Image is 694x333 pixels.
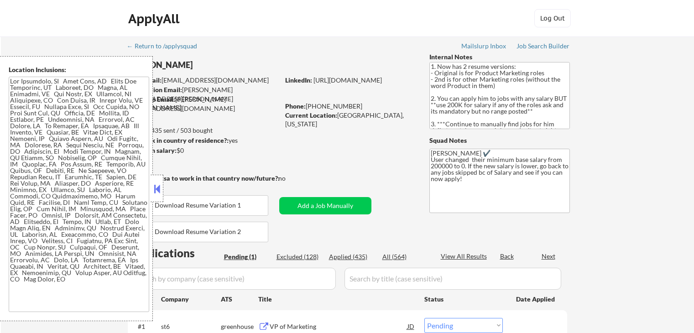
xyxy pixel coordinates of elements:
div: Back [500,252,515,261]
div: Applied (435) [329,252,375,261]
button: Add a Job Manually [279,197,371,214]
div: All (564) [382,252,428,261]
strong: Can work in country of residence?: [127,136,229,144]
div: [PERSON_NAME][EMAIL_ADDRESS][DOMAIN_NAME] [128,95,279,113]
a: Mailslurp Inbox [461,42,507,52]
div: no [278,174,304,183]
strong: LinkedIn: [285,76,312,84]
button: Log Out [534,9,571,27]
div: Job Search Builder [517,43,570,49]
div: Company [161,295,221,304]
input: Search by title (case sensitive) [344,268,561,290]
div: ATS [221,295,258,304]
div: VP of Marketing [270,322,407,331]
div: Pending (1) [224,252,270,261]
div: 435 sent / 503 bought [127,126,279,135]
div: ← Return to /applysquad [127,43,206,49]
div: greenhouse [221,322,258,331]
div: [PHONE_NUMBER] [285,102,414,111]
strong: Will need Visa to work in that country now/future?: [128,174,280,182]
div: Internal Notes [429,52,570,62]
button: Download Resume Variation 1 [128,195,268,216]
input: Search by company (case sensitive) [130,268,336,290]
div: Squad Notes [429,136,570,145]
div: View All Results [441,252,490,261]
div: Next [542,252,556,261]
a: [URL][DOMAIN_NAME] [313,76,382,84]
div: Location Inclusions: [9,65,149,74]
div: [EMAIL_ADDRESS][DOMAIN_NAME] [128,76,279,85]
div: Applications [130,248,221,259]
div: [PERSON_NAME] [128,59,315,71]
div: ApplyAll [128,11,182,26]
div: [PERSON_NAME][EMAIL_ADDRESS][PERSON_NAME][DOMAIN_NAME] [128,85,279,112]
button: Download Resume Variation 2 [128,222,268,242]
strong: Phone: [285,102,306,110]
div: yes [127,136,277,145]
div: Excluded (128) [277,252,322,261]
div: $0 [127,146,279,155]
div: Title [258,295,416,304]
div: Mailslurp Inbox [461,43,507,49]
div: st6 [161,322,221,331]
strong: Current Location: [285,111,337,119]
a: ← Return to /applysquad [127,42,206,52]
div: #1 [138,322,154,331]
div: [GEOGRAPHIC_DATA], [US_STATE] [285,111,414,129]
a: Job Search Builder [517,42,570,52]
div: Date Applied [516,295,556,304]
div: Status [424,291,503,307]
